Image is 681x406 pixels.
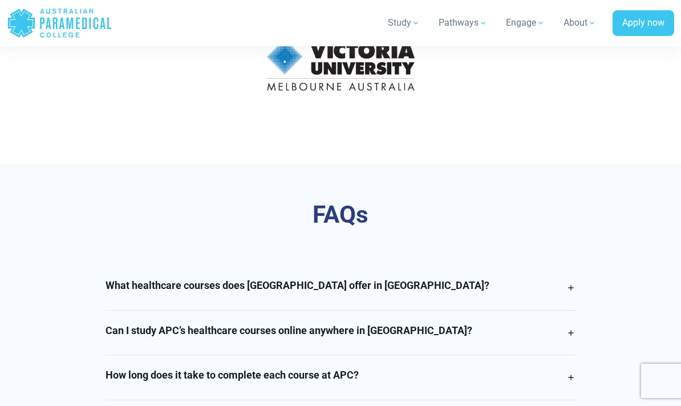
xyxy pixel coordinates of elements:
[381,7,427,39] a: Study
[432,7,494,39] a: Pathways
[557,7,603,39] a: About
[106,355,576,400] a: How long does it take to complete each course at APC?
[7,5,112,42] a: Australian Paramedical College
[613,10,674,37] a: Apply now
[106,279,489,292] h4: What healthcare courses does [GEOGRAPHIC_DATA] offer in [GEOGRAPHIC_DATA]?
[57,200,625,230] div: FAQs
[267,39,415,91] img: Victoria University logo
[106,324,472,337] h4: Can I study APC’s healthcare courses online anywhere in [GEOGRAPHIC_DATA]?
[106,369,359,381] h4: How long does it take to complete each course at APC?
[106,266,576,310] a: What healthcare courses does [GEOGRAPHIC_DATA] offer in [GEOGRAPHIC_DATA]?
[106,311,576,355] a: Can I study APC’s healthcare courses online anywhere in [GEOGRAPHIC_DATA]?
[499,7,552,39] a: Engage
